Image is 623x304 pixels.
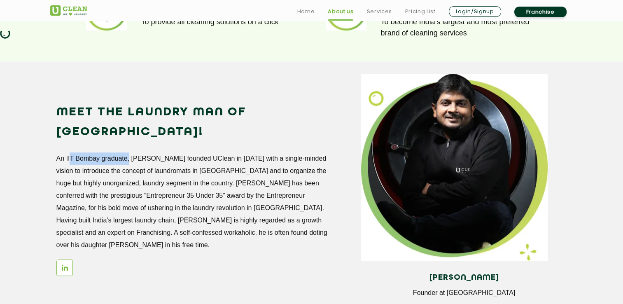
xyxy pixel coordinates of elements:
a: Franchise [514,7,567,17]
h2: Meet the Laundry Man of [GEOGRAPHIC_DATA]! [56,103,329,142]
a: Home [297,7,315,16]
a: Login/Signup [449,6,501,17]
p: An IIT Bombay graduate, [PERSON_NAME] founded UClean in [DATE] with a single-minded vision to int... [56,152,329,251]
img: UClean Laundry and Dry Cleaning [50,5,87,16]
p: Founder at [GEOGRAPHIC_DATA] [367,289,560,297]
h4: [PERSON_NAME] [367,273,560,282]
a: Services [366,7,392,16]
p: To provide all cleaning solutions on a click [141,16,299,28]
a: About us [328,7,353,16]
p: To become India’s largest and most preferred brand of cleaning services [381,16,539,39]
img: man_img_11zon.webp [361,74,548,261]
a: Pricing List [405,7,436,16]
